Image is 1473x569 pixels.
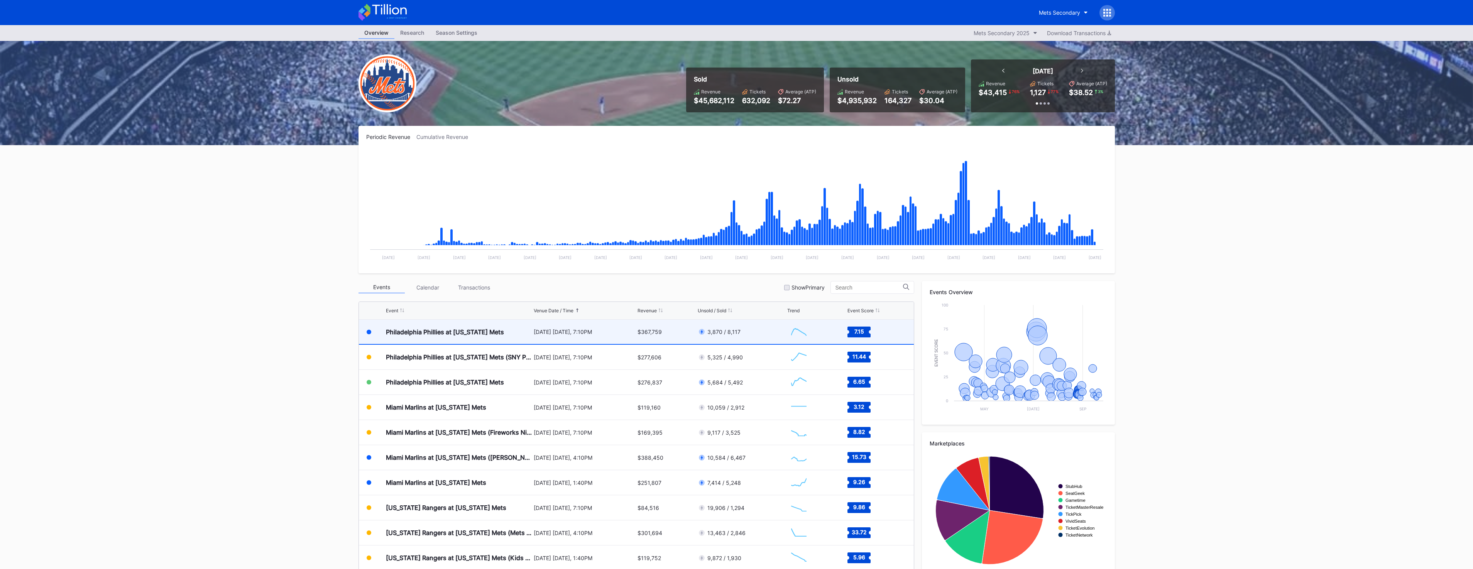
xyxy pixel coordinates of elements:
div: $169,395 [638,429,663,436]
div: Unsold / Sold [698,308,726,313]
text: 9.26 [853,479,865,485]
text: [DATE] [912,255,925,260]
div: [DATE] [1033,67,1053,75]
text: TicketEvolution [1065,526,1094,530]
text: 15.73 [852,454,866,460]
svg: Chart title [930,301,1107,417]
text: [DATE] [1088,255,1101,260]
input: Search [835,284,903,291]
svg: Chart title [787,548,810,567]
div: Events Overview [930,289,1107,295]
div: $119,160 [638,404,661,411]
div: 632,092 [742,97,770,105]
div: $388,450 [638,454,663,461]
div: 76 % [1011,88,1020,95]
text: [DATE] [523,255,536,260]
text: SeatGeek [1065,491,1085,496]
div: 5,684 / 5,492 [707,379,743,386]
text: [DATE] [947,255,960,260]
div: Research [394,27,430,38]
svg: Chart title [787,473,810,492]
a: Research [394,27,430,39]
svg: Chart title [787,523,810,542]
div: 19,906 / 1,294 [707,505,744,511]
div: Miami Marlins at [US_STATE] Mets [386,403,486,411]
div: Season Settings [430,27,483,38]
div: [DATE] [DATE], 1:40PM [534,555,636,561]
div: [DATE] [DATE], 7:10PM [534,329,636,335]
div: 7,414 / 5,248 [707,479,741,486]
text: [DATE] [453,255,465,260]
div: Revenue [701,89,720,95]
button: Mets Secondary 2025 [970,28,1041,38]
div: Philadelphia Phillies at [US_STATE] Mets (SNY Players Pins Featuring [PERSON_NAME], [PERSON_NAME]... [386,353,532,361]
div: 5,325 / 4,990 [707,354,743,361]
div: [DATE] [DATE], 7:10PM [534,505,636,511]
div: 3,870 / 8,117 [707,329,741,335]
div: Event Score [847,308,874,313]
div: Miami Marlins at [US_STATE] Mets [386,479,486,486]
div: [DATE] [DATE], 4:10PM [534,454,636,461]
text: [DATE] [983,255,995,260]
div: 10,584 / 6,467 [707,454,746,461]
text: [DATE] [488,255,501,260]
text: [DATE] [1018,255,1030,260]
div: Unsold [837,75,957,83]
div: 10,059 / 2,912 [707,404,744,411]
svg: Chart title [787,423,810,442]
text: [DATE] [806,255,819,260]
text: Sep [1079,406,1086,411]
text: [DATE] [559,255,572,260]
svg: Chart title [787,448,810,467]
div: Revenue [845,89,864,95]
text: [DATE] [665,255,677,260]
div: Trend [787,308,800,313]
text: TicketMasterResale [1065,505,1103,510]
div: Transactions [451,281,497,293]
text: 3.12 [854,403,864,410]
div: $4,935,932 [837,97,877,105]
div: $277,606 [638,354,661,361]
div: Mets Secondary 2025 [974,30,1030,36]
div: [DATE] [DATE], 4:10PM [534,530,636,536]
div: [DATE] [DATE], 7:10PM [534,404,636,411]
div: Show Primary [791,284,825,291]
text: [DATE] [770,255,783,260]
div: $301,694 [638,530,662,536]
div: 1,127 [1030,88,1046,97]
text: May [980,406,989,411]
div: [DATE] [DATE], 1:40PM [534,479,636,486]
div: $119,752 [638,555,661,561]
text: 75 [944,327,948,331]
div: Average (ATP) [785,89,816,95]
div: Tickets [892,89,908,95]
text: 0 [946,398,948,403]
div: Calendar [405,281,451,293]
a: Season Settings [430,27,483,39]
svg: Chart title [787,322,810,342]
div: 9,117 / 3,525 [707,429,741,436]
text: 5.96 [853,554,865,561]
text: Gametime [1065,498,1086,503]
div: Cumulative Revenue [416,134,474,140]
div: [US_STATE] Rangers at [US_STATE] Mets (Mets Alumni Classic/Mrs. Met Taxicab [GEOGRAPHIC_DATA] Giv... [386,529,532,537]
text: 6.65 [853,378,865,385]
div: Miami Marlins at [US_STATE] Mets (Fireworks Night) [386,428,532,436]
div: Mets Secondary [1039,9,1080,16]
text: StubHub [1065,484,1082,489]
text: 8.82 [853,428,865,435]
div: $84,516 [638,505,659,511]
text: [DATE] [841,255,854,260]
text: 100 [942,303,948,307]
div: Average (ATP) [927,89,957,95]
text: 7.15 [854,328,864,334]
text: [DATE] [1027,406,1040,411]
div: $30.04 [919,97,957,105]
button: Mets Secondary [1033,5,1094,20]
div: Venue Date / Time [534,308,573,313]
div: Philadelphia Phillies at [US_STATE] Mets [386,378,504,386]
div: 77 % [1050,88,1059,95]
div: $38.52 [1069,88,1093,97]
text: 11.44 [852,353,866,360]
text: [DATE] [418,255,430,260]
